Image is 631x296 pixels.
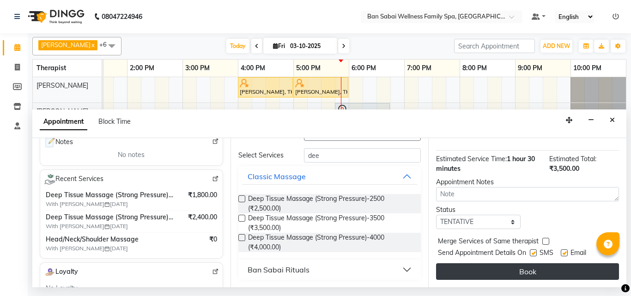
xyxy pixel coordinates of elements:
[238,61,267,75] a: 4:00 PM
[454,39,535,53] input: Search Appointment
[540,248,553,260] span: SMS
[540,40,572,53] button: ADD NEW
[41,41,91,48] span: [PERSON_NAME]
[102,4,142,30] b: 08047224946
[188,190,217,200] span: ₹1,800.00
[242,261,418,278] button: Ban Sabai Rituals
[248,213,414,233] span: Deep Tissue Massage (Strong Pressure)-3500 (₹3,500.00)
[549,164,579,173] span: ₹3,500.00
[242,168,418,185] button: Classic Massage
[46,284,77,293] span: No Loyalty
[436,205,521,215] div: Status
[36,81,88,90] span: [PERSON_NAME]
[248,233,414,252] span: Deep Tissue Massage (Strong Pressure)-4000 (₹4,000.00)
[209,235,217,244] span: ₹0
[336,104,389,124] div: [PERSON_NAME], TK08, 05:45 PM-06:45 PM, Deep Tissue Massage (Strong Pressure)-2500
[46,235,174,244] span: Head/Neck/Shoulder Massage
[271,42,287,49] span: Fri
[248,264,309,275] div: Ban Sabai Rituals
[98,117,131,126] span: Block Time
[24,4,87,30] img: logo
[304,148,421,163] input: Search by service name
[46,190,174,200] span: Deep Tissue Massage (Strong Pressure)-3500
[570,248,586,260] span: Email
[436,263,619,280] button: Book
[36,107,88,115] span: [PERSON_NAME]
[438,236,539,248] span: Merge Services of Same therapist
[248,194,414,213] span: Deep Tissue Massage (Strong Pressure)-2500 (₹2,500.00)
[231,151,297,160] div: Select Services
[349,61,378,75] a: 6:00 PM
[287,39,334,53] input: 2025-10-03
[183,61,212,75] a: 3:00 PM
[606,113,619,127] button: Close
[438,248,526,260] span: Send Appointment Details On
[294,79,347,96] div: [PERSON_NAME], TK05, 05:00 PM-06:00 PM, Aroma Oil massage (Light Pressure)/2500
[44,266,78,278] span: Loyalty
[436,155,507,163] span: Estimated Service Time:
[248,171,306,182] div: Classic Massage
[436,177,619,187] div: Appointment Notes
[127,61,157,75] a: 2:00 PM
[543,42,570,49] span: ADD NEW
[46,212,174,222] span: Deep Tissue Massage (Strong Pressure)-3500
[294,61,323,75] a: 5:00 PM
[188,212,217,222] span: ₹2,400.00
[40,114,87,130] span: Appointment
[571,61,604,75] a: 10:00 PM
[516,61,545,75] a: 9:00 PM
[549,155,596,163] span: Estimated Total:
[226,39,249,53] span: Today
[460,61,489,75] a: 8:00 PM
[405,61,434,75] a: 7:00 PM
[36,64,66,72] span: Therapist
[44,136,73,148] span: Notes
[46,200,161,208] span: With [PERSON_NAME] [DATE]
[46,222,161,230] span: With [PERSON_NAME] [DATE]
[46,244,161,253] span: With [PERSON_NAME] [DATE]
[118,150,145,160] span: No notes
[239,79,292,96] div: [PERSON_NAME], TK05, 04:00 PM-05:00 PM, Thai/Dry/Sports Massage(Strong Pressure-60min)
[99,41,114,48] span: +6
[44,174,103,185] span: Recent Services
[91,41,95,48] a: x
